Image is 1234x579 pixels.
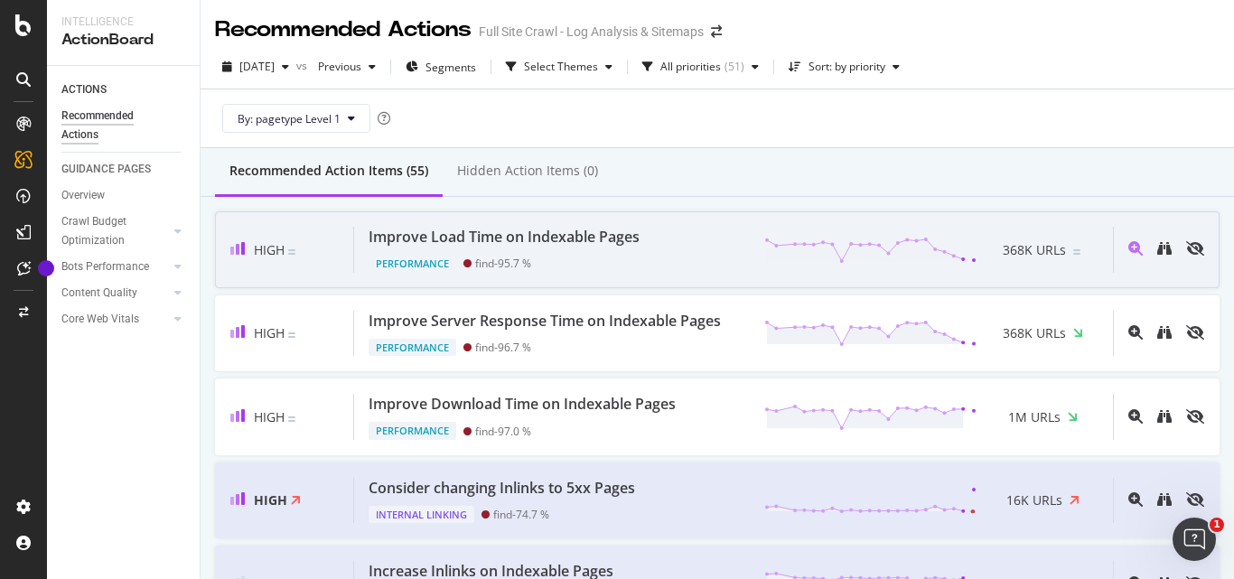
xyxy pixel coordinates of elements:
button: By: pagetype Level 1 [222,104,370,133]
div: magnifying-glass-plus [1128,409,1143,424]
div: Select Themes [524,61,598,72]
div: find - 95.7 % [475,257,531,270]
div: Bots Performance [61,257,149,276]
div: Improve Server Response Time on Indexable Pages [369,311,721,332]
div: All priorities [660,61,721,72]
span: 368K URLs [1003,324,1066,342]
a: GUIDANCE PAGES [61,160,187,179]
div: ACTIONS [61,80,107,99]
a: Crawl Budget Optimization [61,212,169,250]
div: magnifying-glass-plus [1128,492,1143,507]
div: Overview [61,186,105,205]
div: eye-slash [1186,492,1204,507]
span: High [254,324,285,341]
span: 368K URLs [1003,241,1066,259]
div: Recommended Action Items (55) [229,162,428,180]
button: Previous [311,52,383,81]
span: High [254,408,285,425]
button: Select Themes [499,52,620,81]
img: Equal [1073,249,1080,255]
span: Previous [311,59,361,74]
div: Intelligence [61,14,185,30]
div: Consider changing Inlinks to 5xx Pages [369,478,635,499]
div: Content Quality [61,284,137,303]
span: 16K URLs [1006,491,1062,509]
div: Core Web Vitals [61,310,139,329]
div: binoculars [1157,409,1172,424]
div: eye-slash [1186,409,1204,424]
div: Recommended Actions [61,107,170,145]
span: Segments [425,60,476,75]
button: Segments [398,52,483,81]
div: Improve Download Time on Indexable Pages [369,394,676,415]
div: Sort: by priority [809,61,885,72]
button: All priorities(51) [635,52,766,81]
span: High [254,241,285,258]
a: binoculars [1157,493,1172,509]
div: find - 96.7 % [475,341,531,354]
a: binoculars [1157,242,1172,257]
span: 1M URLs [1008,408,1061,426]
div: Recommended Actions [215,14,472,45]
div: binoculars [1157,492,1172,507]
div: ActionBoard [61,30,185,51]
div: GUIDANCE PAGES [61,160,151,179]
div: Performance [369,339,456,357]
img: Equal [288,332,295,338]
span: High [254,491,287,509]
span: 2025 Sep. 25th [239,59,275,74]
a: binoculars [1157,326,1172,341]
div: eye-slash [1186,325,1204,340]
a: Recommended Actions [61,107,187,145]
a: Bots Performance [61,257,169,276]
div: find - 74.7 % [493,508,549,521]
div: Hidden Action Items (0) [457,162,598,180]
div: magnifying-glass-plus [1128,325,1143,340]
div: Crawl Budget Optimization [61,212,156,250]
div: Performance [369,255,456,273]
button: [DATE] [215,52,296,81]
div: Internal Linking [369,506,474,524]
iframe: Intercom live chat [1173,518,1216,561]
div: binoculars [1157,241,1172,256]
a: binoculars [1157,410,1172,425]
img: Equal [288,416,295,422]
div: Performance [369,422,456,440]
span: vs [296,58,311,73]
a: Overview [61,186,187,205]
button: Sort: by priority [781,52,907,81]
div: Tooltip anchor [38,260,54,276]
a: ACTIONS [61,80,187,99]
div: Full Site Crawl - Log Analysis & Sitemaps [479,23,704,41]
span: By: pagetype Level 1 [238,111,341,126]
div: binoculars [1157,325,1172,340]
div: Improve Load Time on Indexable Pages [369,227,640,247]
a: Core Web Vitals [61,310,169,329]
span: 1 [1210,518,1224,532]
div: magnifying-glass-plus [1128,241,1143,256]
div: find - 97.0 % [475,425,531,438]
img: Equal [288,249,295,255]
a: Content Quality [61,284,169,303]
div: eye-slash [1186,241,1204,256]
div: ( 51 ) [725,61,744,72]
div: arrow-right-arrow-left [711,25,722,38]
